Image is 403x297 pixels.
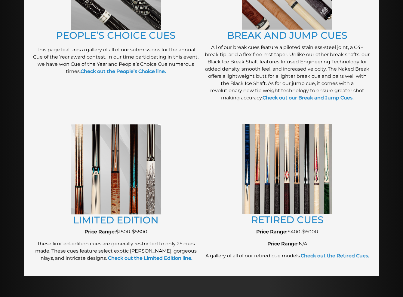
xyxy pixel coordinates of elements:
[205,228,370,235] p: $400-$6000
[205,44,370,102] p: All of our break cues feature a piloted stainless-steel joint, a C4+ break tip, and a flex free m...
[205,240,370,247] p: N/A
[227,29,347,41] a: BREAK AND JUMP CUES
[107,255,192,261] a: Check out the Limited Edition line.
[267,241,299,247] strong: Price Range:
[56,29,176,41] a: PEOPLE’S CHOICE CUES
[85,229,116,235] strong: Price Range:
[33,46,198,75] p: This page features a gallery of all of our submissions for the annual Cue of the Year award conte...
[205,252,370,259] p: A gallery of all of our retired cue models.
[256,229,288,235] strong: Price Range:
[263,95,354,101] a: Check out our Break and Jump Cues.
[81,68,166,74] a: Check out the People’s Choice line.
[108,255,192,261] strong: Check out the Limited Edition line.
[73,214,158,226] a: LIMITED EDITION
[301,253,369,259] a: Check out the Retired Cues.
[33,228,198,235] p: $1800-$5800
[33,240,198,262] p: These limited-edition cues are generally restricted to only 25 cues made. These cues feature sele...
[251,214,324,226] a: RETIRED CUES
